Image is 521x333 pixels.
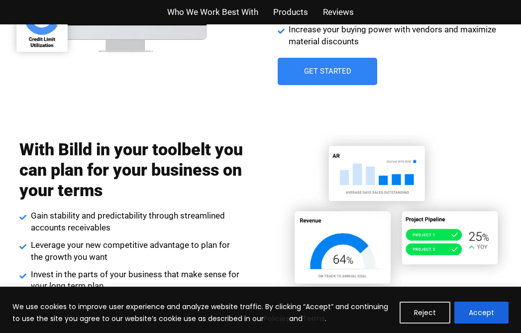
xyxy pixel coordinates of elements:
[28,239,244,263] span: Leverage your new competitive advantage to plan for the growth you want
[19,139,243,200] h2: With Billd in your toolbelt you can plan for your business on your terms
[323,5,354,19] a: Reviews
[28,210,244,234] span: Gain stability and predictability through streamlined accounts receivables
[304,68,351,75] span: Get Started
[278,58,377,85] a: Get Started
[167,5,258,19] a: Who We Work Best With
[28,269,244,293] span: Invest in the parts of your business that make sense for your long term plan
[454,302,509,324] button: Accept
[12,301,392,325] p: We use cookies to improve user experience and analyze website traffic. By clicking “Accept” and c...
[303,314,325,324] a: Terms
[400,302,450,324] button: Reject
[286,24,502,48] span: Increase your buying power with vendors and maximize material discounts
[264,314,289,324] a: Policies
[273,5,308,19] a: Products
